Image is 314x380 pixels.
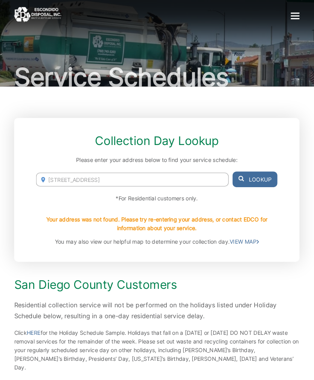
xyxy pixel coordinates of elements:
h2: Collection Day Lookup [41,139,273,153]
p: Please enter your address below to find your service schedule: [41,160,273,169]
h1: Service Schedules [20,73,294,97]
a: EDCD logo. Return to the homepage. [20,18,66,33]
button: Lookup [230,176,273,191]
input: Enter Address [41,177,226,190]
p: Click for the Holiday Schedule Sample. Holidays that fall on a [DATE] or [DATE] DO NOT DELAY wast... [20,326,294,368]
a: HERE [32,326,46,334]
a: VIEW MAP [227,239,255,247]
p: Your address was not found. Please try re-entering your address, or contact EDCO for information ... [41,217,273,234]
p: You may also view our helpful map to determine your collection day. [41,239,273,247]
p: Residential collection service will not be performed on the holidays listed under Holiday Schedul... [20,298,294,319]
p: *For Residential customers only. [41,197,273,206]
h2: San Diego County Customers [20,277,294,291]
span: Escondido [20,2,46,8]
